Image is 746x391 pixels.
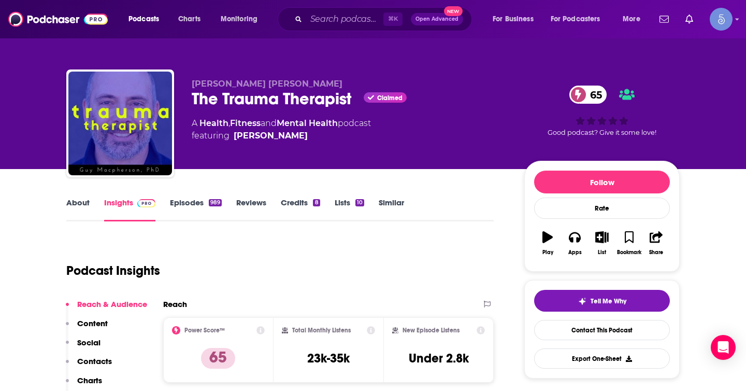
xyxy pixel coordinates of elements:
a: 65 [569,86,607,104]
a: Charts [171,11,207,27]
div: Bookmark [617,249,641,256]
button: Play [534,225,561,262]
a: Guy Macpherson [234,130,308,142]
button: open menu [213,11,271,27]
h3: 23k-35k [307,351,350,366]
a: Contact This Podcast [534,320,670,340]
div: Open Intercom Messenger [711,335,736,360]
button: open menu [544,11,615,27]
button: Contacts [66,356,112,375]
p: Contacts [77,356,112,366]
div: Search podcasts, credits, & more... [288,7,482,31]
div: Rate [534,198,670,219]
span: featuring [192,130,371,142]
h3: Under 2.8k [409,351,469,366]
h2: Reach [163,299,187,309]
a: Credits8 [281,198,320,221]
button: Social [66,338,101,357]
button: Show profile menu [710,8,733,31]
div: 10 [355,199,364,206]
span: [PERSON_NAME] [PERSON_NAME] [192,79,342,89]
button: open menu [615,11,653,27]
p: Social [77,338,101,347]
button: Follow [534,171,670,193]
img: Podchaser - Follow, Share and Rate Podcasts [8,9,108,29]
a: InsightsPodchaser Pro [104,198,155,221]
span: New [444,6,463,16]
div: 8 [313,199,320,206]
h2: Power Score™ [184,327,225,334]
span: and [261,118,277,128]
span: Charts [178,12,200,26]
p: Charts [77,375,102,385]
a: Show notifications dropdown [655,10,673,28]
a: Episodes989 [170,198,222,221]
span: Open Advanced [415,17,458,22]
h2: Total Monthly Listens [292,327,351,334]
a: Similar [379,198,404,221]
span: ⌘ K [383,12,403,26]
span: Good podcast? Give it some love! [548,129,656,136]
a: Reviews [236,198,266,221]
span: Podcasts [128,12,159,26]
button: Apps [561,225,588,262]
a: Health [199,118,228,128]
img: The Trauma Therapist [68,72,172,175]
button: Export One-Sheet [534,348,670,369]
button: Share [643,225,670,262]
h1: Podcast Insights [66,263,160,278]
input: Search podcasts, credits, & more... [306,11,383,27]
h2: New Episode Listens [403,327,460,334]
img: tell me why sparkle [578,297,586,305]
a: Lists10 [335,198,364,221]
span: , [228,118,230,128]
div: 65Good podcast? Give it some love! [524,79,680,143]
button: open menu [485,11,547,27]
div: 989 [209,199,222,206]
button: Content [66,318,108,338]
span: For Business [493,12,534,26]
button: Reach & Audience [66,299,147,318]
div: Play [542,249,553,256]
button: Open AdvancedNew [411,13,463,25]
a: Mental Health [277,118,338,128]
button: Bookmark [615,225,642,262]
div: Share [649,249,663,256]
a: Show notifications dropdown [681,10,697,28]
span: Claimed [377,95,403,101]
button: List [589,225,615,262]
a: About [66,198,90,221]
div: A podcast [192,117,371,142]
div: Apps [568,249,582,256]
span: Logged in as Spiral5-G1 [710,8,733,31]
span: More [623,12,640,26]
span: For Podcasters [551,12,600,26]
span: Monitoring [221,12,257,26]
p: Content [77,318,108,328]
p: Reach & Audience [77,299,147,309]
span: Tell Me Why [591,297,626,305]
span: 65 [580,86,607,104]
button: tell me why sparkleTell Me Why [534,290,670,312]
img: Podchaser Pro [137,199,155,207]
button: open menu [121,11,173,27]
img: User Profile [710,8,733,31]
p: 65 [201,348,235,369]
div: List [598,249,606,256]
a: Fitness [230,118,261,128]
